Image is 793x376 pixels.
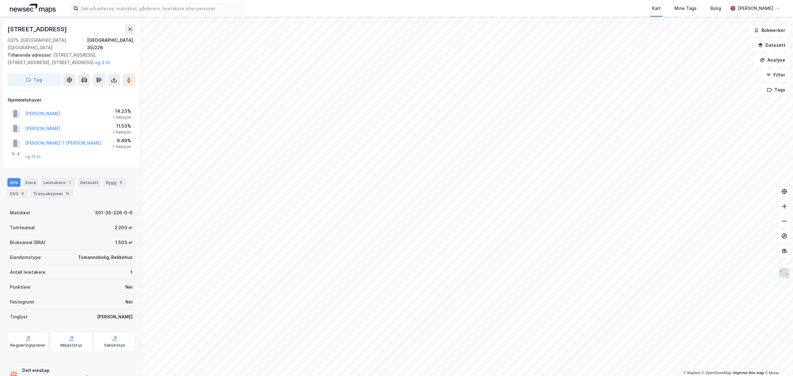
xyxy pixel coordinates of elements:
[31,189,73,198] div: Transaksjoner
[10,283,30,291] div: Punktleie
[733,371,764,375] a: Improve this map
[10,224,35,231] div: Tomteareal
[125,298,133,306] div: Nei
[113,130,131,135] div: 1 Seksjon
[104,343,125,348] div: Saksinnsyn
[64,190,71,197] div: 15
[10,239,46,246] div: Bruksareal (BRA)
[10,298,34,306] div: Festegrunn
[113,137,131,144] div: 9.49%
[7,51,130,66] div: [STREET_ADDRESS], [STREET_ADDRESS], [STREET_ADDRESS]
[778,267,790,279] img: Z
[78,254,133,261] div: Tomannsbolig, Rekkehus
[7,178,20,187] div: Info
[87,37,135,51] div: [GEOGRAPHIC_DATA], 35/226
[683,371,700,375] a: Mapbox
[67,179,73,186] div: 1
[10,4,56,13] img: logo.a4113a55bc3d86da70a041830d287a7e.svg
[702,371,732,375] a: OpenStreetMap
[755,54,791,66] button: Analyse
[115,239,133,246] div: 1 503 ㎡
[10,269,46,276] div: Antall leietakere
[761,69,791,81] button: Filter
[10,343,45,348] div: Reguleringsplaner
[125,283,133,291] div: Nei
[95,209,133,216] div: 301-35-226-0-0
[7,52,53,58] span: Tilhørende adresser:
[7,37,87,51] div: 0375, [GEOGRAPHIC_DATA], [GEOGRAPHIC_DATA]
[753,39,791,51] button: Datasett
[113,107,131,115] div: 14.23%
[78,4,244,13] input: Søk på adresse, matrikkel, gårdeiere, leietakere eller personer
[710,5,721,12] div: Bolig
[113,144,131,149] div: 1 Seksjon
[7,189,28,198] div: ESG
[674,5,697,12] div: Mine Tags
[10,313,28,321] div: Tinglyst
[7,24,68,34] div: [STREET_ADDRESS]
[652,5,661,12] div: Kart
[113,122,131,130] div: 11.53%
[22,367,103,374] div: Delt eieskap
[10,254,41,261] div: Eiendomstype
[60,343,82,348] div: Miljøstatus
[762,84,791,96] button: Tags
[103,178,126,187] div: Bygg
[23,178,38,187] div: Eiere
[41,178,75,187] div: Leietakere
[7,74,61,86] button: Tag
[20,190,26,197] div: 9
[8,96,135,104] div: Hjemmelshaver
[10,209,30,216] div: Matrikkel
[762,346,793,376] iframe: Chat Widget
[749,24,791,37] button: Bokmerker
[113,115,131,120] div: 1 Seksjon
[738,5,773,12] div: [PERSON_NAME]
[78,178,101,187] div: Datasett
[118,179,124,186] div: 8
[97,313,133,321] div: [PERSON_NAME]
[130,269,133,276] div: 1
[115,224,133,231] div: 2 203 ㎡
